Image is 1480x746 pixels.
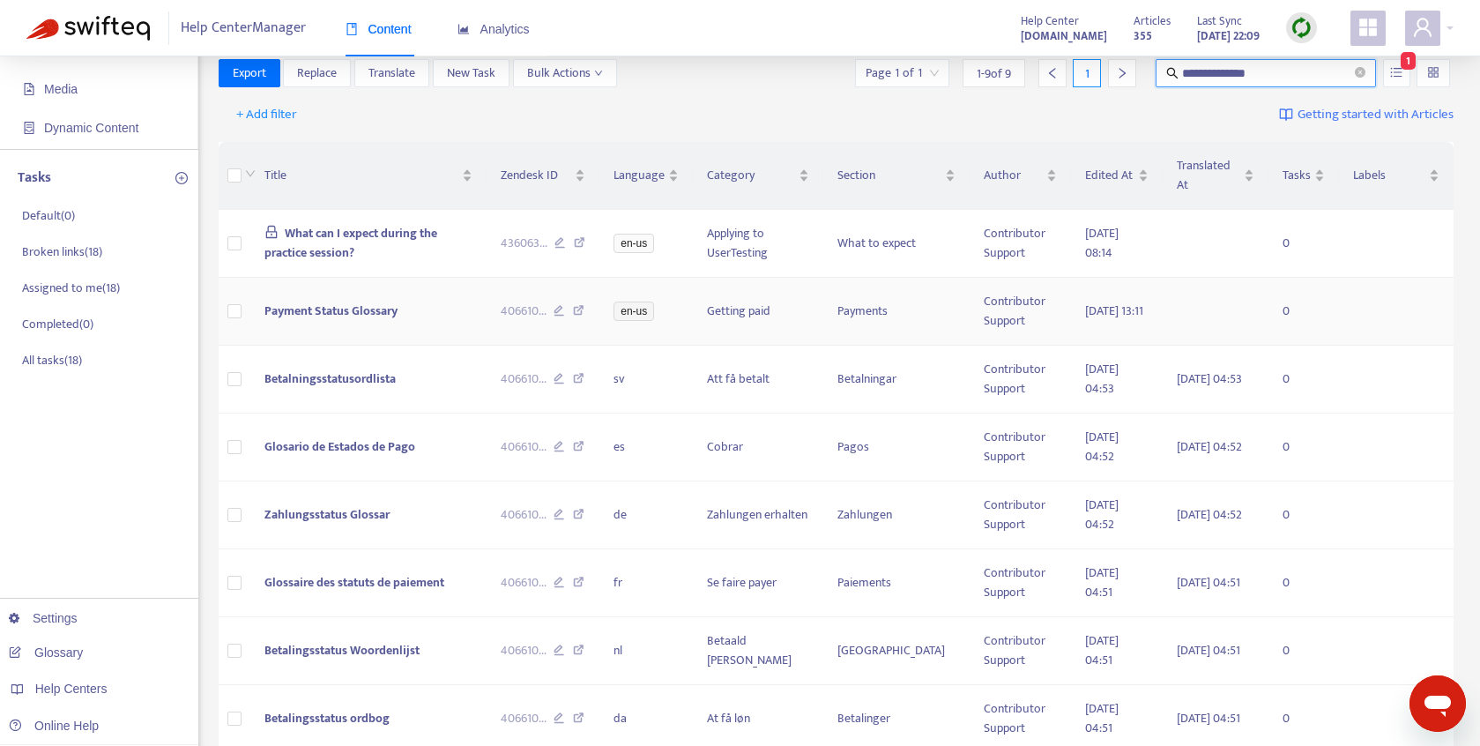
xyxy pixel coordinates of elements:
[264,301,398,321] span: Payment Status Glossary
[457,23,470,35] span: area-chart
[1268,549,1339,617] td: 0
[1283,166,1311,185] span: Tasks
[823,346,971,414] td: Betalningar
[693,549,823,617] td: Se faire payer
[970,617,1071,685] td: Contributor Support
[1071,142,1162,210] th: Edited At
[1021,26,1107,46] a: [DOMAIN_NAME]
[1177,156,1240,195] span: Translated At
[599,142,693,210] th: Language
[22,242,102,261] p: Broken links ( 18 )
[1412,17,1433,38] span: user
[457,22,530,36] span: Analytics
[823,210,971,278] td: What to expect
[23,83,35,95] span: file-image
[1339,142,1454,210] th: Labels
[501,302,547,321] span: 406610 ...
[823,278,971,346] td: Payments
[346,22,412,36] span: Content
[1085,495,1119,534] span: [DATE] 04:52
[693,481,823,549] td: Zahlungen erhalten
[1268,414,1339,481] td: 0
[223,101,310,129] button: + Add filter
[823,142,971,210] th: Section
[1357,17,1379,38] span: appstore
[1116,67,1128,79] span: right
[447,63,495,83] span: New Task
[1134,11,1171,31] span: Articles
[1268,346,1339,414] td: 0
[44,82,78,96] span: Media
[236,104,297,125] span: + Add filter
[599,414,693,481] td: es
[9,719,99,733] a: Online Help
[693,414,823,481] td: Cobrar
[1085,166,1134,185] span: Edited At
[970,481,1071,549] td: Contributor Support
[368,63,415,83] span: Translate
[501,709,547,728] span: 406610 ...
[501,573,547,593] span: 406610 ...
[1279,108,1293,122] img: image-link
[1021,11,1079,31] span: Help Center
[44,121,138,135] span: Dynamic Content
[984,166,1043,185] span: Author
[501,166,572,185] span: Zendesk ID
[1353,166,1425,185] span: Labels
[501,505,547,525] span: 406610 ...
[264,369,396,389] span: Betalningsstatusordlista
[970,142,1071,210] th: Author
[977,64,1011,83] span: 1 - 9 of 9
[970,210,1071,278] td: Contributor Support
[1085,427,1119,466] span: [DATE] 04:52
[599,549,693,617] td: fr
[1177,436,1242,457] span: [DATE] 04:52
[693,617,823,685] td: Betaald [PERSON_NAME]
[487,142,600,210] th: Zendesk ID
[823,414,971,481] td: Pagos
[1268,481,1339,549] td: 0
[501,234,547,253] span: 436063 ...
[1073,59,1101,87] div: 1
[970,278,1071,346] td: Contributor Support
[219,59,280,87] button: Export
[264,223,438,263] span: What can I expect during the practice session?
[1268,617,1339,685] td: 0
[1177,640,1240,660] span: [DATE] 04:51
[501,437,547,457] span: 406610 ...
[1166,67,1179,79] span: search
[250,142,487,210] th: Title
[23,122,35,134] span: container
[1085,301,1143,321] span: [DATE] 13:11
[837,166,942,185] span: Section
[297,63,337,83] span: Replace
[501,641,547,660] span: 406610 ...
[527,63,603,83] span: Bulk Actions
[1298,105,1454,125] span: Getting started with Articles
[264,436,415,457] span: Glosario de Estados de Pago
[354,59,429,87] button: Translate
[1383,59,1410,87] button: unordered-list
[693,142,823,210] th: Category
[1085,698,1119,738] span: [DATE] 04:51
[599,617,693,685] td: nl
[264,572,444,593] span: Glossaire des statuts de paiement
[693,346,823,414] td: Att få betalt
[433,59,509,87] button: New Task
[264,708,390,728] span: Betalingsstatus ordbog
[693,210,823,278] td: Applying to UserTesting
[1279,101,1454,129] a: Getting started with Articles
[245,168,256,179] span: down
[1177,504,1242,525] span: [DATE] 04:52
[1409,675,1466,732] iframe: Button to launch messaging window
[1177,369,1242,389] span: [DATE] 04:53
[1085,223,1119,263] span: [DATE] 08:14
[1177,572,1240,593] span: [DATE] 04:51
[599,346,693,414] td: sv
[346,23,358,35] span: book
[22,206,75,225] p: Default ( 0 )
[1197,11,1242,31] span: Last Sync
[1268,210,1339,278] td: 0
[1268,142,1339,210] th: Tasks
[970,549,1071,617] td: Contributor Support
